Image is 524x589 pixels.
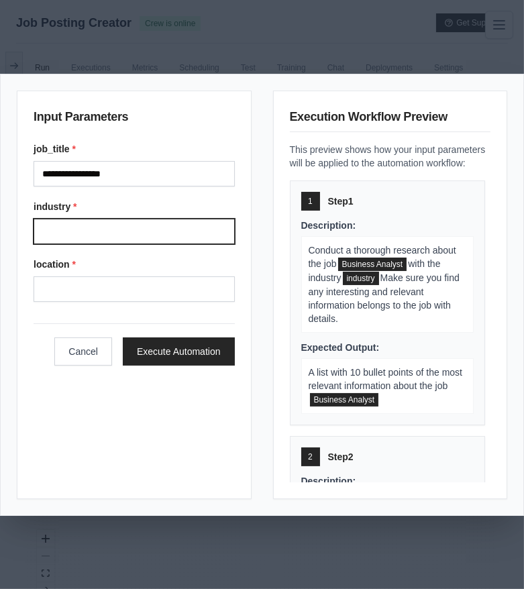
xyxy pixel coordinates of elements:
h3: Execution Workflow Preview [290,107,491,132]
label: job_title [34,142,235,156]
span: 2 [308,451,313,462]
label: location [34,258,235,271]
span: Make sure you find any interesting and relevant information belongs to the job with details. [309,272,460,324]
span: Expected Output: [301,342,380,353]
label: industry [34,200,235,213]
span: with the industry [309,258,441,283]
span: industry [343,272,379,285]
h3: Input Parameters [34,107,235,131]
span: Description: [301,476,356,486]
span: Conduct a thorough research about the job [309,245,456,269]
span: job_title [338,258,407,271]
button: Cancel [54,337,112,366]
button: Execute Automation [123,337,235,366]
iframe: Chat Widget [457,525,524,589]
span: job_title [310,393,379,407]
span: A list with 10 bullet points of the most relevant information about the job [309,367,463,391]
span: 1 [308,196,313,207]
p: This preview shows how your input parameters will be applied to the automation workflow: [290,143,491,170]
span: Description: [301,220,356,231]
span: Step 1 [328,195,354,208]
span: Step 2 [328,450,354,464]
